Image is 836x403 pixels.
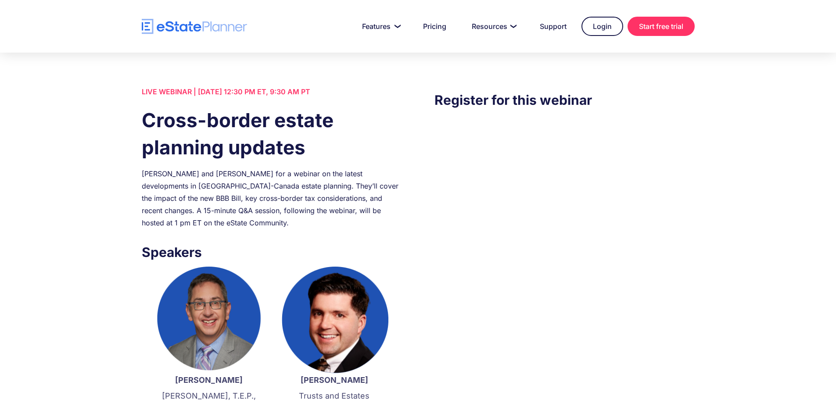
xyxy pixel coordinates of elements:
strong: [PERSON_NAME] [175,375,243,385]
p: Trusts and Estates [280,390,388,402]
a: Features [352,18,408,35]
a: Support [529,18,577,35]
iframe: Form 0 [434,128,694,277]
a: Resources [461,18,525,35]
a: Pricing [413,18,457,35]
h3: Register for this webinar [434,90,694,110]
div: [PERSON_NAME] and [PERSON_NAME] for a webinar on the latest developments in [GEOGRAPHIC_DATA]-Can... [142,168,402,229]
strong: [PERSON_NAME] [301,375,368,385]
a: Login [581,17,623,36]
h3: Speakers [142,242,402,262]
a: home [142,19,247,34]
a: Start free trial [628,17,695,36]
div: LIVE WEBINAR | [DATE] 12:30 PM ET, 9:30 AM PT [142,86,402,98]
h1: Cross-border estate planning updates [142,107,402,161]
